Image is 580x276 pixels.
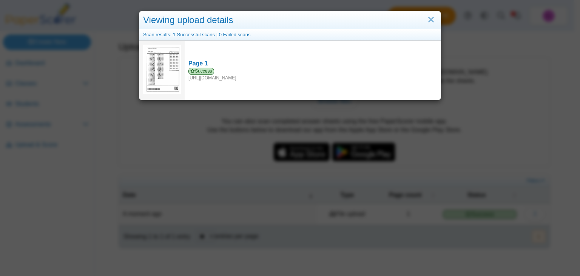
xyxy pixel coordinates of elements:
img: 3212979_OCTOBER_15_2025T18_5_11_266000000.jpeg [143,45,181,94]
a: Close [425,14,437,26]
div: Scan results: 1 Successful scans | 0 Failed scans [139,29,441,41]
div: [URL][DOMAIN_NAME] [188,68,437,81]
div: Viewing upload details [139,11,441,29]
div: Page 1 [188,59,437,68]
a: Page 1 Success [URL][DOMAIN_NAME] [185,56,441,85]
span: Success [188,68,214,75]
